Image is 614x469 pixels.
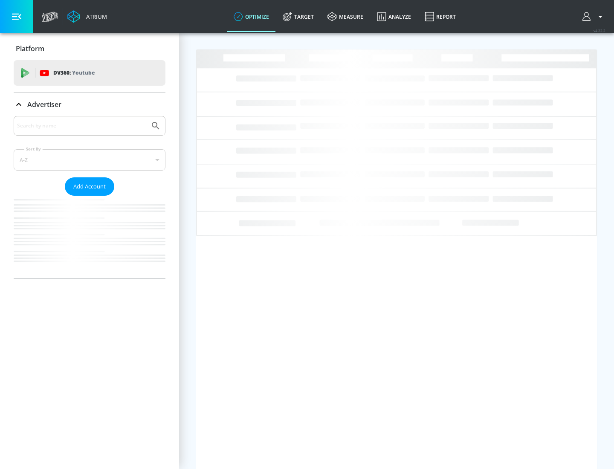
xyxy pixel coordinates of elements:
div: A-Z [14,149,165,171]
button: Add Account [65,177,114,196]
a: Atrium [67,10,107,23]
div: Advertiser [14,93,165,116]
span: v 4.22.2 [594,28,605,33]
p: Advertiser [27,100,61,109]
div: Advertiser [14,116,165,278]
input: Search by name [17,120,146,131]
div: Atrium [83,13,107,20]
label: Sort By [24,146,43,152]
a: optimize [227,1,276,32]
p: Platform [16,44,44,53]
div: DV360: Youtube [14,60,165,86]
span: Add Account [73,182,106,191]
div: Platform [14,37,165,61]
p: Youtube [72,68,95,77]
nav: list of Advertiser [14,196,165,278]
p: DV360: [53,68,95,78]
a: Report [418,1,463,32]
a: Target [276,1,321,32]
a: measure [321,1,370,32]
a: Analyze [370,1,418,32]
